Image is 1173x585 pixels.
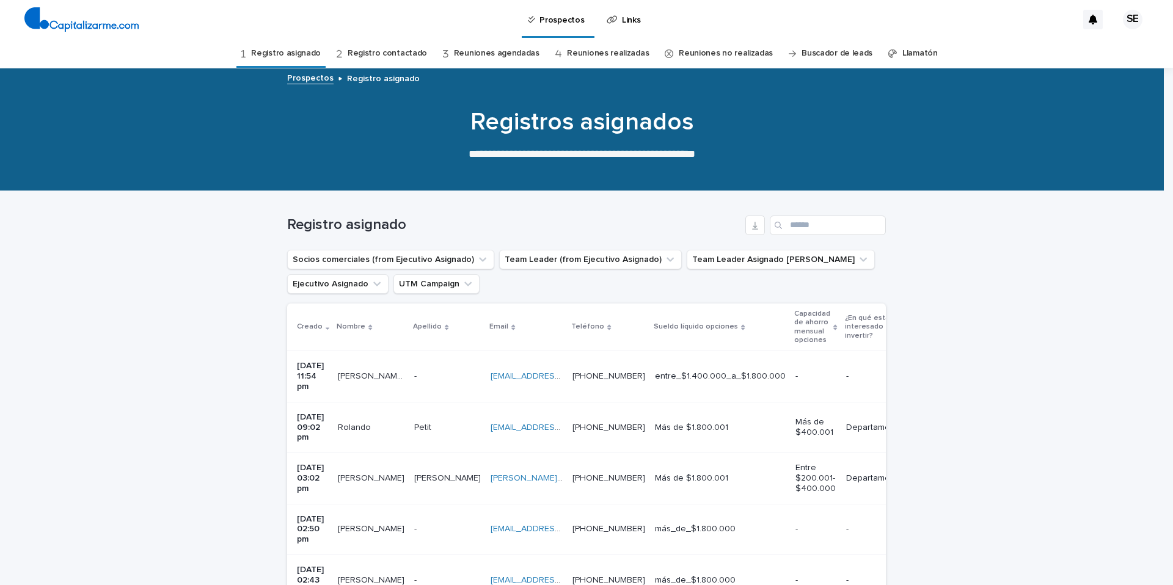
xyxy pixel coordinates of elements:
[902,39,938,68] a: Llamatón
[489,320,508,333] p: Email
[414,420,434,433] p: Petit
[491,423,629,432] a: [EMAIL_ADDRESS][DOMAIN_NAME]
[491,525,629,533] a: [EMAIL_ADDRESS][DOMAIN_NAME]
[393,274,480,294] button: UTM Campaign
[454,39,539,68] a: Reuniones agendadas
[297,514,328,545] p: [DATE] 02:50 pm
[567,39,649,68] a: Reuniones realizadas
[795,371,836,382] p: -
[795,417,836,438] p: Más de $400.001
[846,524,907,534] p: -
[571,320,604,333] p: Teléfono
[655,371,786,382] p: entre_$1.400.000_a_$1.800.000
[655,524,786,534] p: más_de_$1.800.000
[414,369,419,382] p: -
[572,525,645,533] a: [PHONE_NUMBER]
[655,423,786,433] p: Más de $1.800.001
[338,369,407,382] p: Enrique Eduardo Ormeño Aqueveque
[654,320,738,333] p: Sueldo líquido opciones
[297,463,328,493] p: [DATE] 03:02 pm
[414,471,483,484] p: [PERSON_NAME]
[846,473,907,484] p: Departamentos
[338,420,373,433] p: Rolando
[572,474,645,482] a: [PHONE_NUMBER]
[499,250,682,269] button: Team Leader (from Ejecutivo Asignado)
[297,412,328,443] p: [DATE] 09:02 pm
[679,39,773,68] a: Reuniones no realizadas
[795,463,836,493] p: Entre $200.001- $400.000
[287,70,334,84] a: Prospectos
[491,576,629,584] a: [EMAIL_ADDRESS][DOMAIN_NAME]
[794,307,830,347] p: Capacidad de ahorro mensual opciones
[338,521,407,534] p: Aldo Rodriguez
[287,250,494,269] button: Socios comerciales (from Ejecutivo Asignado)
[655,473,786,484] p: Más de $1.800.001
[846,423,907,433] p: Departamentos
[1123,10,1142,29] div: SE
[770,216,886,235] input: Search
[283,107,882,137] h1: Registros asignados
[491,372,629,380] a: [EMAIL_ADDRESS][DOMAIN_NAME]
[572,576,645,584] a: [PHONE_NUMBER]
[846,371,907,382] p: -
[297,320,323,333] p: Creado
[347,71,420,84] p: Registro asignado
[491,474,762,482] a: [PERSON_NAME][EMAIL_ADDRESS][PERSON_NAME][DOMAIN_NAME]
[338,471,407,484] p: [PERSON_NAME]
[802,39,872,68] a: Buscador de leads
[687,250,875,269] button: Team Leader Asignado LLamados
[287,274,389,294] button: Ejecutivo Asignado
[287,216,740,234] h1: Registro asignado
[251,39,321,68] a: Registro asignado
[24,7,139,32] img: 4arMvv9wSvmHTHbXwTim
[845,311,902,343] p: ¿En qué estás interesado invertir?
[572,423,645,432] a: [PHONE_NUMBER]
[572,372,645,380] a: [PHONE_NUMBER]
[297,361,328,391] p: [DATE] 11:54 pm
[795,524,836,534] p: -
[337,320,365,333] p: Nombre
[413,320,442,333] p: Apellido
[348,39,427,68] a: Registro contactado
[414,521,419,534] p: -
